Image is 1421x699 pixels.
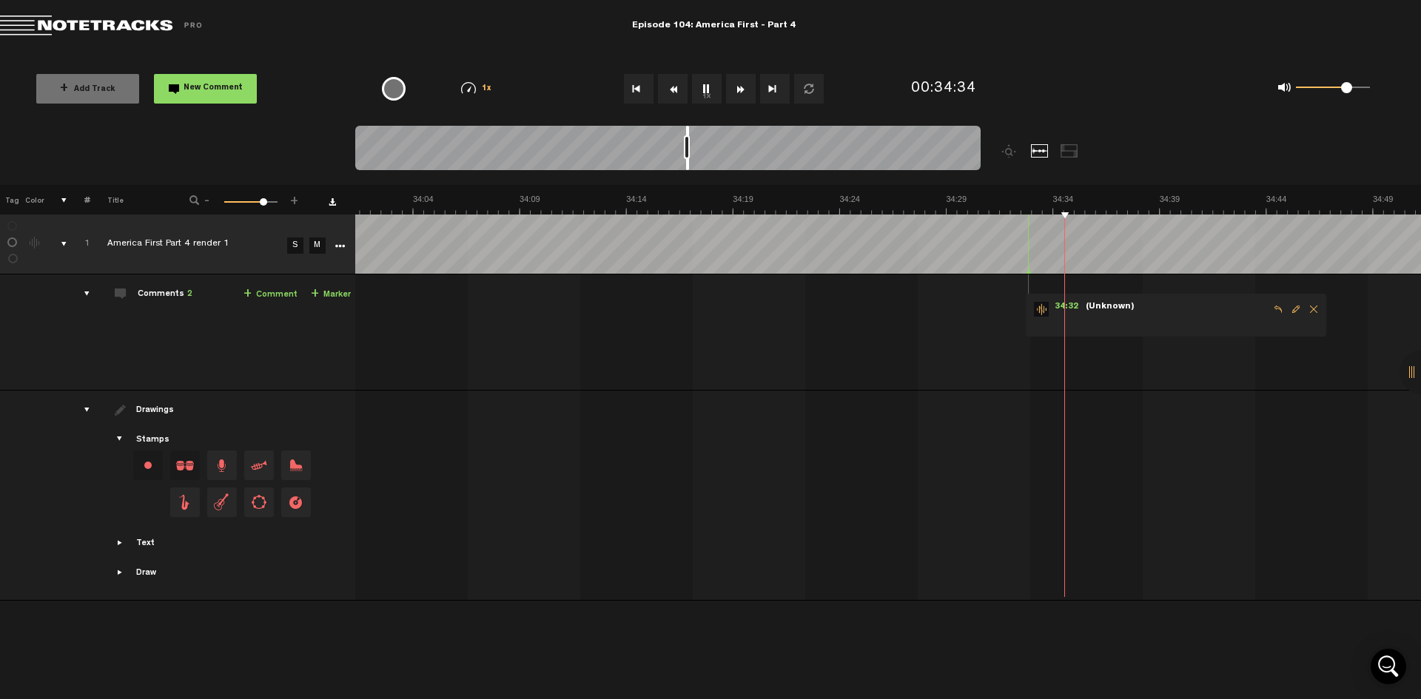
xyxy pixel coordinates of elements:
div: Drawings [136,405,177,417]
a: More [332,238,346,251]
td: Click to change the order number 1 [67,215,90,274]
span: - [201,194,213,203]
button: Loop [794,74,824,104]
div: Click to change the order number [70,237,93,251]
td: comments [67,274,90,391]
span: Delete comment [1305,304,1323,314]
button: Rewind [658,74,688,104]
div: Open Intercom Messenger [1371,649,1406,684]
span: Showcase text [115,537,127,549]
span: Drag and drop a stamp [244,450,274,480]
button: +Add Track [36,74,139,104]
span: (Unknown) [1084,302,1136,312]
div: Stamps [136,434,169,447]
th: Title [90,185,169,215]
a: Marker [311,286,351,303]
div: comments, stamps & drawings [47,237,70,251]
div: Change the color of the waveform [24,237,47,250]
img: speedometer.svg [461,82,476,94]
span: Drag and drop a stamp [244,487,274,517]
div: drawings [70,402,93,417]
img: star-track.png [1034,302,1049,317]
span: Add Track [60,86,115,94]
div: 1x [438,82,514,95]
div: {{ tooltip_message }} [382,77,406,101]
span: Edit comment [1287,304,1305,314]
td: Click to edit the title America First Part 4 render 1 [90,215,283,274]
span: + [311,288,319,300]
td: drawings [67,391,90,601]
span: + [289,194,300,203]
div: comments [70,286,93,301]
td: Change the color of the waveform [22,215,44,274]
a: Comment [243,286,298,303]
td: comments, stamps & drawings [44,215,67,274]
button: New Comment [154,74,257,104]
span: Drag and drop a stamp [281,450,311,480]
span: Showcase draw menu [115,567,127,578]
a: M [309,237,326,254]
span: Drag and drop a stamp [170,487,200,517]
span: Reply to comment [1269,304,1287,314]
span: Drag and drop a stamp [281,487,311,517]
th: Color [22,185,44,215]
div: 00:34:34 [911,78,976,100]
span: 2 [187,290,192,299]
div: Draw [136,567,156,580]
th: # [67,185,90,215]
div: Comments [138,288,192,301]
button: Go to beginning [624,74,654,104]
button: Go to end [760,74,790,104]
a: S [287,237,303,254]
span: + [60,83,68,95]
span: 34:32 [1049,302,1084,317]
span: Drag and drop a stamp [170,450,200,480]
span: Drag and drop a stamp [207,487,237,517]
a: Download comments [329,198,336,206]
button: 1x [692,74,722,104]
button: Fast Forward [726,74,756,104]
div: Click to edit the title [107,237,300,252]
div: Text [136,538,155,550]
span: New Comment [184,84,243,92]
span: Showcase stamps [115,433,127,445]
div: Change stamp color.To change the color of an existing stamp, select the stamp on the right and th... [133,450,163,480]
span: + [243,288,252,300]
span: Drag and drop a stamp [207,450,237,480]
span: 1x [482,85,492,93]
